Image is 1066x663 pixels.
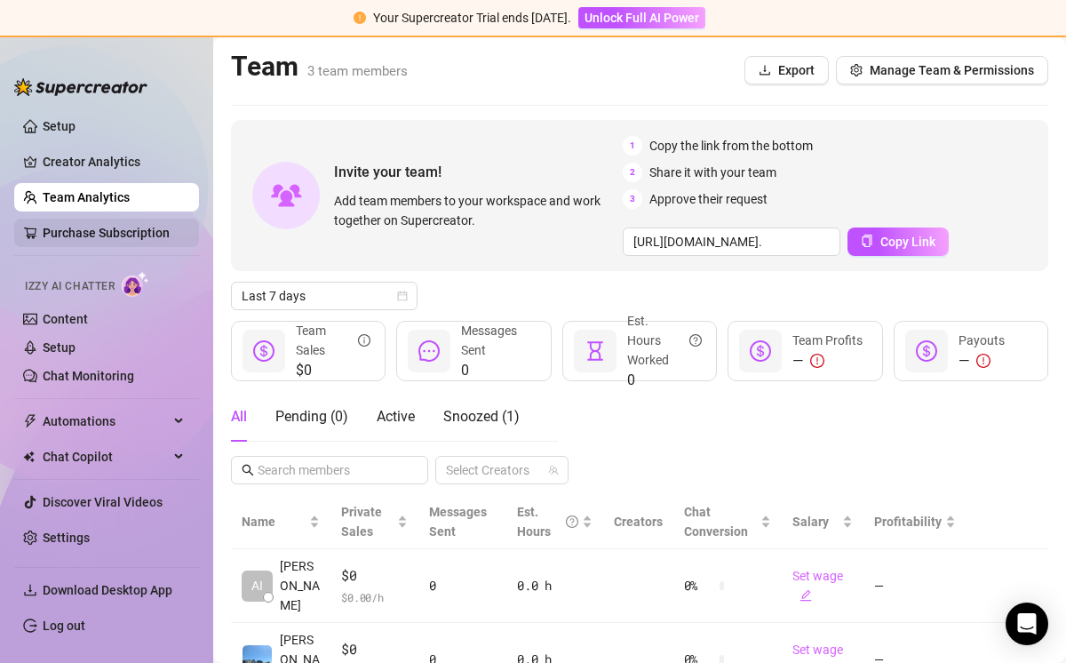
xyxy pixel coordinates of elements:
div: 0 [429,576,496,595]
a: Set wageedit [792,569,843,603]
span: 0 % [684,576,712,595]
span: info-circle [358,321,370,360]
span: Name [242,512,306,531]
span: exclamation-circle [810,354,824,368]
span: edit [799,589,812,602]
span: Export [778,63,815,77]
span: Invite your team! [334,161,623,183]
span: Profitability [874,515,942,529]
span: calendar [397,291,408,301]
span: download [759,64,771,76]
span: copy [861,235,873,247]
span: [PERSON_NAME] [280,556,320,615]
span: Approve their request [649,189,768,209]
span: 2 [623,163,642,182]
a: Team Analytics [43,190,130,204]
span: 3 team members [307,63,408,79]
span: Copy the link from the bottom [649,136,813,156]
span: question-circle [689,311,702,370]
span: 0 [461,360,536,381]
span: Add team members to your workspace and work together on Supercreator. [334,191,616,230]
span: download [23,583,37,597]
th: Name [231,495,330,549]
span: search [242,464,254,476]
button: Manage Team & Permissions [836,56,1048,84]
div: All [231,406,247,427]
button: Copy Link [847,228,949,256]
span: Izzy AI Chatter [25,278,115,295]
img: logo-BBDzfeDw.svg [14,78,147,96]
span: Private Sales [341,505,382,539]
button: Unlock Full AI Power [578,7,705,28]
a: Log out [43,619,85,633]
a: Purchase Subscription [43,219,185,247]
div: Est. Hours [517,502,578,541]
span: setting [850,64,863,76]
span: $ 0.00 /h [341,588,407,606]
span: Payouts [959,333,1005,347]
span: $0 [341,639,407,660]
span: Team Profits [792,333,863,347]
td: — [863,549,967,623]
a: Content [43,312,88,326]
button: Export [744,56,829,84]
h2: Team [231,50,408,84]
span: exclamation-circle [354,12,366,24]
span: Your Supercreator Trial ends [DATE]. [373,11,571,25]
span: team [548,465,559,475]
span: Chat Copilot [43,443,169,471]
span: dollar-circle [253,340,274,362]
img: AI Chatter [122,271,149,297]
a: Setup [43,119,76,133]
div: Open Intercom Messenger [1006,603,1048,645]
span: Active [377,408,415,425]
div: 0.0 h [517,576,593,595]
span: dollar-circle [916,340,937,362]
a: Chat Monitoring [43,369,134,383]
span: hourglass [585,340,606,362]
span: $0 [341,565,407,587]
span: question-circle [566,502,578,541]
span: 3 [623,189,642,209]
div: Team Sales [296,321,370,360]
span: 0 [627,370,702,391]
span: Unlock Full AI Power [585,11,699,25]
div: Pending ( 0 ) [275,406,348,427]
div: — [959,350,1005,371]
a: Unlock Full AI Power [578,11,705,25]
span: Manage Team & Permissions [870,63,1034,77]
span: dollar-circle [750,340,771,362]
a: Creator Analytics [43,148,185,176]
span: message [418,340,440,362]
span: 1 [623,136,642,156]
img: Chat Copilot [23,451,35,463]
span: exclamation-circle [976,354,990,368]
span: Salary [792,515,829,529]
span: Copy Link [880,235,935,249]
span: Chat Conversion [684,505,748,539]
span: thunderbolt [23,414,37,428]
div: Est. Hours Worked [627,311,702,370]
span: Snoozed ( 1 ) [443,408,520,425]
span: Messages Sent [429,505,487,539]
span: $0 [296,360,370,381]
span: Automations [43,407,169,435]
th: Creators [603,495,673,549]
input: Search members [258,460,403,480]
a: Settings [43,531,90,545]
span: Download Desktop App [43,583,172,597]
span: Last 7 days [242,283,407,309]
a: Setup [43,340,76,355]
span: Share it with your team [649,163,776,182]
span: Messages Sent [461,324,517,357]
div: — [792,350,863,371]
span: AI [251,576,263,595]
a: Discover Viral Videos [43,495,163,509]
